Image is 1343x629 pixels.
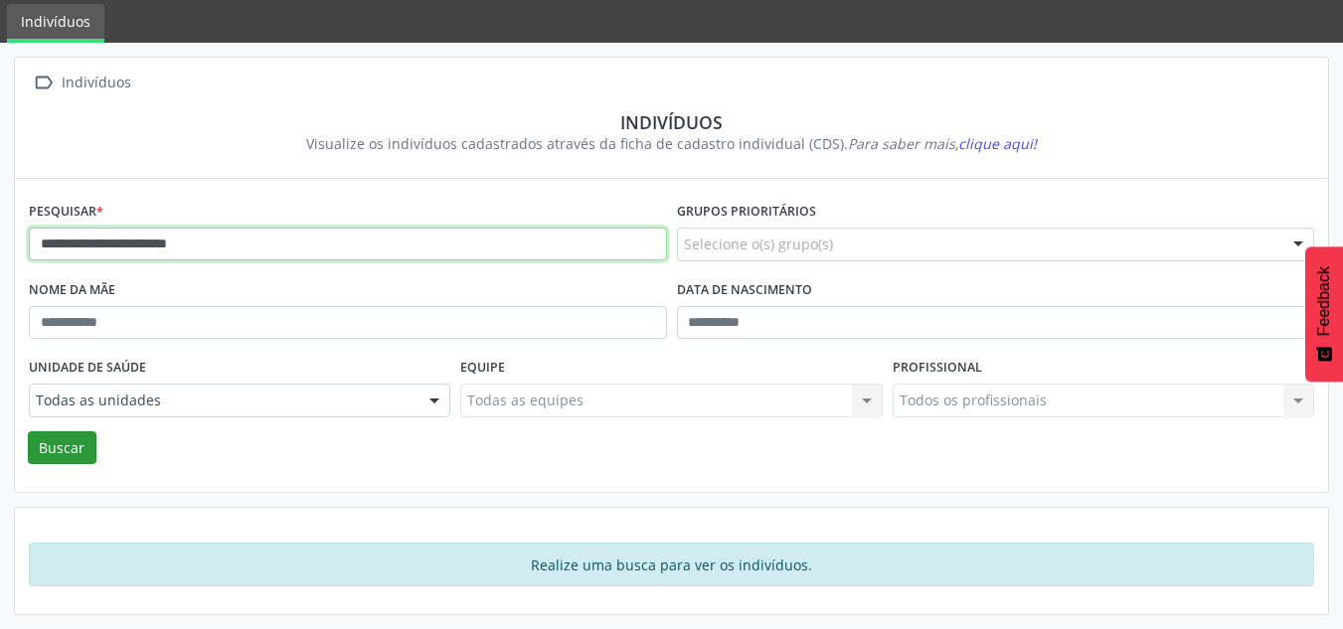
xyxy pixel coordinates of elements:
[36,391,410,410] span: Todas as unidades
[7,4,104,43] a: Indivíduos
[29,353,146,384] label: Unidade de saúde
[29,69,134,97] a:  Indivíduos
[29,69,58,97] i: 
[677,275,812,306] label: Data de nascimento
[460,353,505,384] label: Equipe
[1315,266,1333,336] span: Feedback
[28,431,96,465] button: Buscar
[29,543,1314,586] div: Realize uma busca para ver os indivíduos.
[848,134,1037,153] i: Para saber mais,
[1305,246,1343,382] button: Feedback - Mostrar pesquisa
[29,275,115,306] label: Nome da mãe
[43,133,1300,154] div: Visualize os indivíduos cadastrados através da ficha de cadastro individual (CDS).
[958,134,1037,153] span: clique aqui!
[893,353,982,384] label: Profissional
[58,69,134,97] div: Indivíduos
[684,234,833,254] span: Selecione o(s) grupo(s)
[677,197,816,228] label: Grupos prioritários
[29,197,103,228] label: Pesquisar
[43,111,1300,133] div: Indivíduos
